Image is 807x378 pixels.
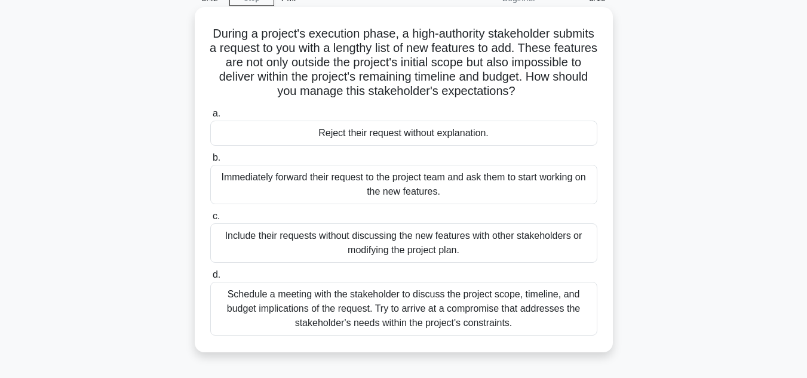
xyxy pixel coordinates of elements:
span: a. [213,108,220,118]
div: Reject their request without explanation. [210,121,597,146]
span: c. [213,211,220,221]
div: Immediately forward their request to the project team and ask them to start working on the new fe... [210,165,597,204]
div: Schedule a meeting with the stakeholder to discuss the project scope, timeline, and budget implic... [210,282,597,336]
div: Include their requests without discussing the new features with other stakeholders or modifying t... [210,223,597,263]
span: b. [213,152,220,162]
h5: During a project's execution phase, a high-authority stakeholder submits a request to you with a ... [209,26,599,99]
span: d. [213,269,220,279]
